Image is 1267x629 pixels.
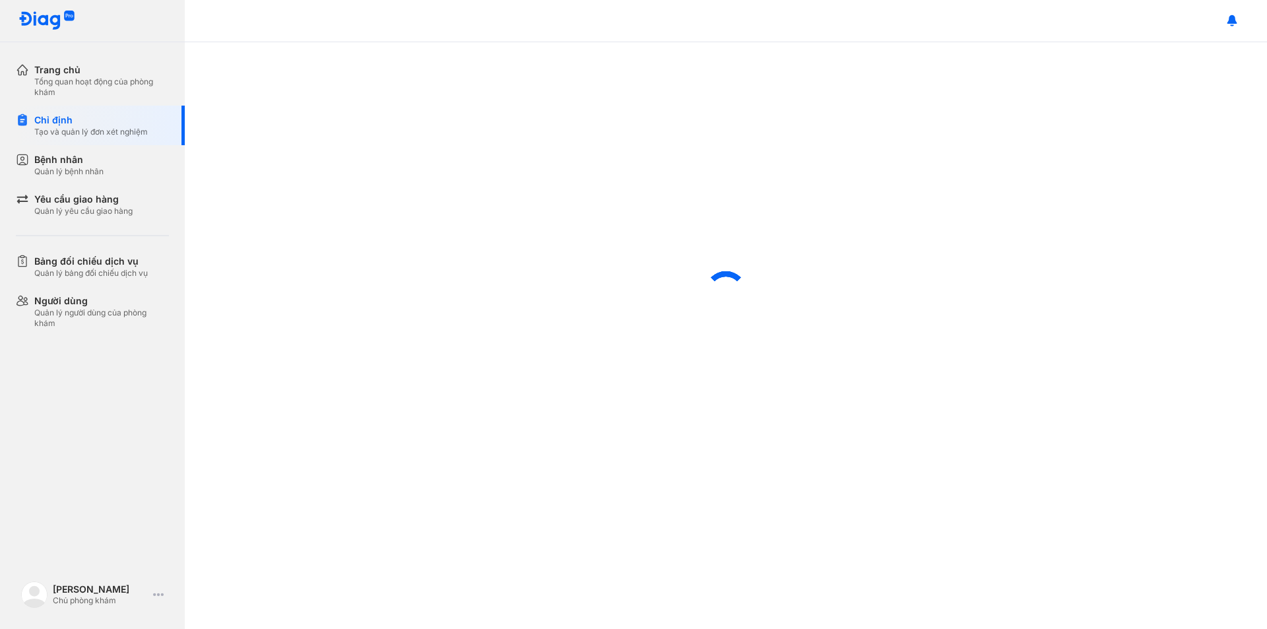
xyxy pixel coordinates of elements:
[34,114,148,127] div: Chỉ định
[34,127,148,137] div: Tạo và quản lý đơn xét nghiệm
[53,595,148,606] div: Chủ phòng khám
[34,206,133,216] div: Quản lý yêu cầu giao hàng
[21,581,48,608] img: logo
[34,308,169,329] div: Quản lý người dùng của phòng khám
[34,193,133,206] div: Yêu cầu giao hàng
[34,63,169,77] div: Trang chủ
[53,583,148,595] div: [PERSON_NAME]
[34,166,104,177] div: Quản lý bệnh nhân
[34,294,169,308] div: Người dùng
[34,255,148,268] div: Bảng đối chiếu dịch vụ
[18,11,75,31] img: logo
[34,153,104,166] div: Bệnh nhân
[34,268,148,279] div: Quản lý bảng đối chiếu dịch vụ
[34,77,169,98] div: Tổng quan hoạt động của phòng khám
